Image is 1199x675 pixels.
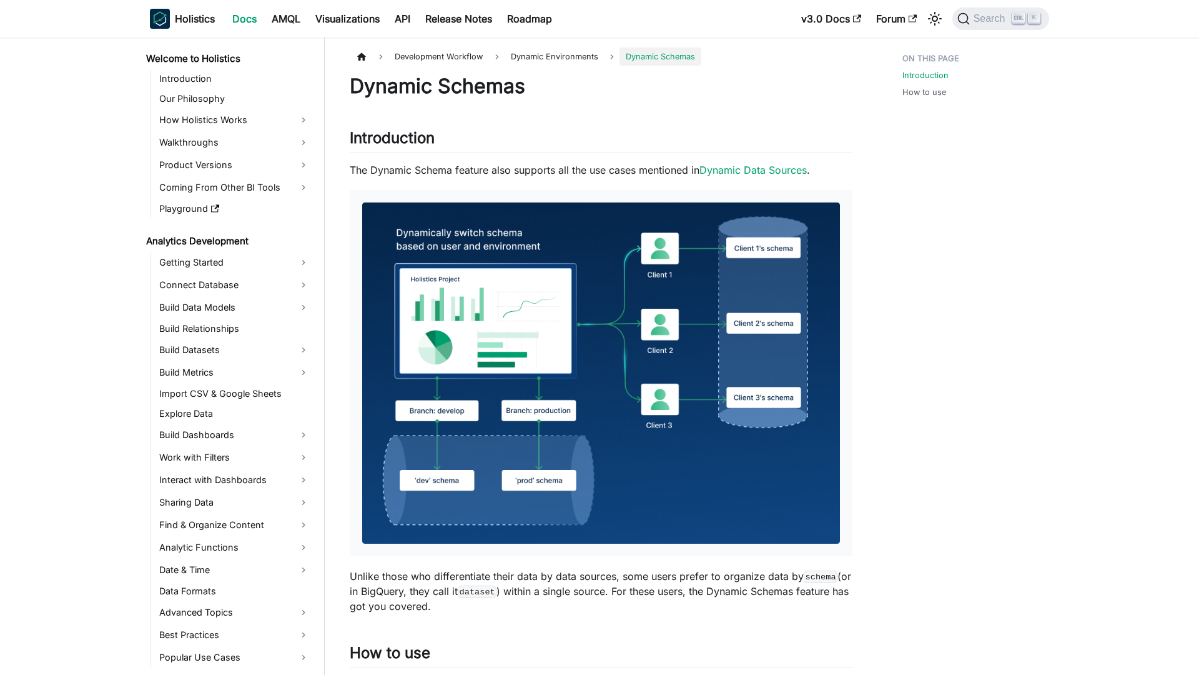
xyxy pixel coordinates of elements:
[970,13,1013,24] span: Search
[418,9,500,29] a: Release Notes
[350,129,852,152] h2: Introduction
[142,50,313,67] a: Welcome to Holistics
[155,405,313,422] a: Explore Data
[155,560,313,580] a: Date & Time
[952,7,1049,30] button: Search (Ctrl+K)
[155,425,313,445] a: Build Dashboards
[458,586,496,598] code: dataset
[264,9,308,29] a: AMQL
[150,9,215,29] a: HolisticsHolistics
[699,164,807,176] a: Dynamic Data Sources
[155,200,313,217] a: Playground
[505,47,604,66] span: Dynamic Environments
[350,47,852,66] nav: Breadcrumbs
[362,202,840,543] img: Dynamically pointing Holistics to different schemas
[350,74,852,99] h1: Dynamic Schemas
[1028,12,1040,24] kbd: K
[155,362,313,382] a: Build Metrics
[350,644,852,667] h2: How to use
[155,340,313,360] a: Build Datasets
[155,492,313,512] a: Sharing Data
[902,69,949,81] a: Introduction
[150,9,170,29] img: Holistics
[925,9,945,29] button: Switch between dark and light mode (currently light mode)
[155,625,313,645] a: Best Practices
[155,582,313,600] a: Data Formats
[155,177,313,197] a: Coming From Other BI Tools
[500,9,560,29] a: Roadmap
[155,132,313,152] a: Walkthroughs
[804,571,837,583] code: schema
[308,9,387,29] a: Visualizations
[387,9,418,29] a: API
[155,515,313,535] a: Find & Organize Content
[155,602,313,622] a: Advanced Topics
[155,155,313,175] a: Product Versions
[350,47,373,66] a: Home page
[142,232,313,250] a: Analytics Development
[155,297,313,317] a: Build Data Models
[350,162,852,177] p: The Dynamic Schema feature also supports all the use cases mentioned in .
[619,47,701,66] span: Dynamic Schemas
[155,252,313,272] a: Getting Started
[225,9,264,29] a: Docs
[902,86,946,98] a: How to use
[155,320,313,337] a: Build Relationships
[794,9,869,29] a: v3.0 Docs
[155,470,313,490] a: Interact with Dashboards
[869,9,924,29] a: Forum
[175,11,215,26] b: Holistics
[350,569,852,614] p: Unlike those who differentiate their data by data sources, some users prefer to organize data by ...
[155,537,313,557] a: Analytic Functions
[155,110,313,130] a: How Holistics Works
[155,275,313,295] a: Connect Database
[155,447,313,467] a: Work with Filters
[155,647,313,667] a: Popular Use Cases
[137,37,325,675] nav: Docs sidebar
[155,90,313,107] a: Our Philosophy
[388,47,489,66] span: Development Workflow
[155,70,313,87] a: Introduction
[155,385,313,402] a: Import CSV & Google Sheets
